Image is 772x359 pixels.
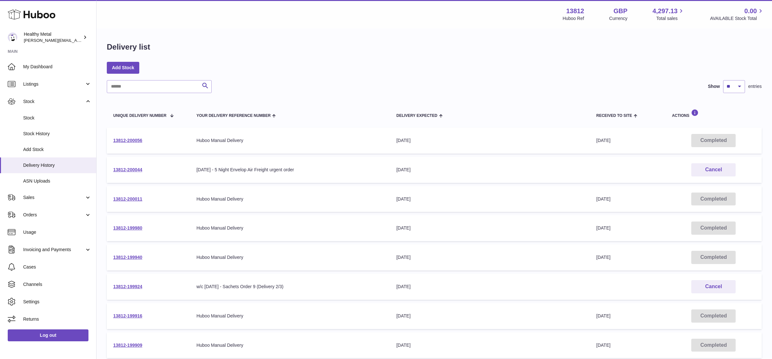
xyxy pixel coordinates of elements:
span: Your Delivery Reference Number [197,114,271,118]
div: w/c [DATE] - Sachets Order 9 (Delivery 2/3) [197,284,384,290]
span: Channels [23,281,91,288]
a: 13812-200044 [113,167,142,172]
div: Huboo Manual Delivery [197,225,384,231]
img: jose@healthy-metal.com [8,33,17,42]
a: 13812-199916 [113,313,142,318]
div: [DATE] [396,196,584,202]
div: Huboo Manual Delivery [197,196,384,202]
span: Sales [23,194,85,201]
span: Add Stock [23,146,91,153]
span: Stock [23,115,91,121]
span: entries [748,83,762,90]
div: [DATE] [396,137,584,144]
span: [DATE] [596,343,611,348]
div: [DATE] [396,254,584,260]
span: Unique Delivery Number [113,114,166,118]
span: 4,297.13 [653,7,678,15]
span: My Dashboard [23,64,91,70]
span: Listings [23,81,85,87]
div: Currency [609,15,628,22]
div: [DATE] [396,313,584,319]
span: [DATE] [596,196,611,202]
a: 13812-200011 [113,196,142,202]
div: [DATE] [396,225,584,231]
span: [DATE] [596,225,611,231]
span: Delivery Expected [396,114,437,118]
a: 0.00 AVAILABLE Stock Total [710,7,764,22]
div: Huboo Manual Delivery [197,342,384,348]
span: Orders [23,212,85,218]
div: [DATE] - 5 Night Envelop Air Freight urgent order [197,167,384,173]
a: 13812-200056 [113,138,142,143]
strong: GBP [613,7,627,15]
a: 13812-199940 [113,255,142,260]
a: Log out [8,329,88,341]
span: Delivery History [23,162,91,168]
strong: 13812 [566,7,584,15]
div: Actions [672,109,755,118]
a: Add Stock [107,62,139,73]
span: Received to Site [596,114,632,118]
div: Huboo Manual Delivery [197,313,384,319]
span: Total sales [656,15,685,22]
label: Show [708,83,720,90]
a: 13812-199924 [113,284,142,289]
div: Huboo Ref [563,15,584,22]
span: Stock History [23,131,91,137]
span: [DATE] [596,313,611,318]
button: Cancel [691,280,736,293]
span: Invoicing and Payments [23,247,85,253]
div: [DATE] [396,342,584,348]
a: 13812-199909 [113,343,142,348]
span: Returns [23,316,91,322]
div: [DATE] [396,167,584,173]
span: [DATE] [596,138,611,143]
span: [PERSON_NAME][EMAIL_ADDRESS][DOMAIN_NAME] [24,38,129,43]
button: Cancel [691,163,736,176]
a: 4,297.13 Total sales [653,7,685,22]
span: Stock [23,99,85,105]
div: [DATE] [396,284,584,290]
div: Healthy Metal [24,31,82,43]
span: [DATE] [596,255,611,260]
span: ASN Uploads [23,178,91,184]
div: Huboo Manual Delivery [197,137,384,144]
span: Usage [23,229,91,235]
span: Settings [23,299,91,305]
span: Cases [23,264,91,270]
span: AVAILABLE Stock Total [710,15,764,22]
a: 13812-199980 [113,225,142,231]
div: Huboo Manual Delivery [197,254,384,260]
span: 0.00 [744,7,757,15]
h1: Delivery list [107,42,150,52]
